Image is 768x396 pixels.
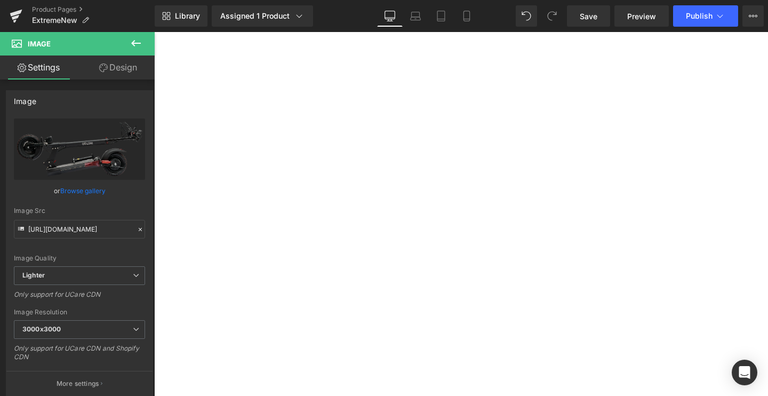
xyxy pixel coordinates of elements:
div: or [14,185,145,196]
div: Image Quality [14,255,145,262]
span: Publish [686,12,713,20]
span: Preview [627,11,656,22]
a: Design [79,56,157,80]
button: Redo [541,5,563,27]
div: Image Src [14,207,145,215]
a: Mobile [454,5,479,27]
div: Image Resolution [14,308,145,316]
div: Only support for UCare CDN and Shopify CDN [14,344,145,368]
span: ExtremeNew [32,16,77,25]
button: More [742,5,764,27]
div: Image [14,91,36,106]
a: Product Pages [32,5,155,14]
b: Lighter [22,271,45,279]
a: New Library [155,5,207,27]
a: Preview [614,5,669,27]
input: Link [14,220,145,239]
div: Assigned 1 Product [220,11,305,21]
div: Only support for UCare CDN [14,290,145,306]
span: Image [28,39,51,48]
a: Laptop [403,5,428,27]
button: Publish [673,5,738,27]
b: 3000x3000 [22,325,61,333]
a: Desktop [377,5,403,27]
a: Browse gallery [60,181,106,200]
span: Save [580,11,597,22]
a: Tablet [428,5,454,27]
div: Open Intercom Messenger [732,360,757,385]
button: More settings [6,371,153,396]
span: Library [175,11,200,21]
button: Undo [516,5,537,27]
p: More settings [57,379,99,389]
